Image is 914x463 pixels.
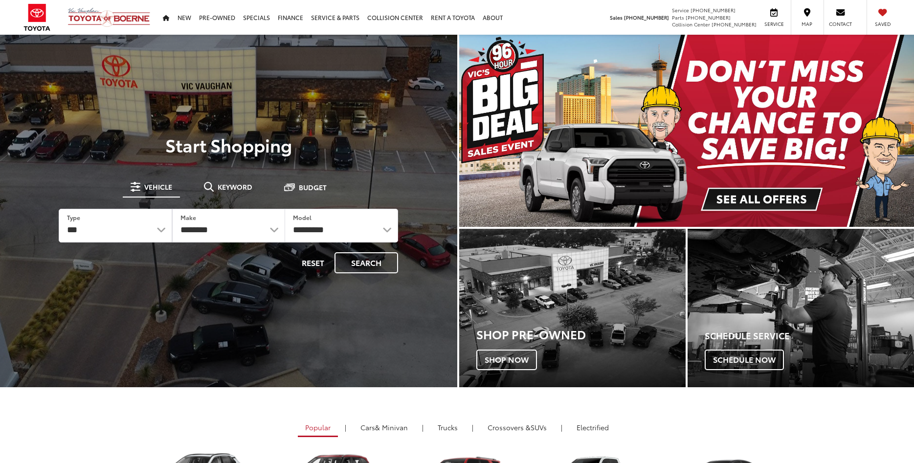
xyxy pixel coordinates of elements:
span: Keyword [218,183,252,190]
li: | [342,422,349,432]
span: Saved [872,21,893,27]
li: | [420,422,426,432]
span: [PHONE_NUMBER] [691,6,736,14]
span: Collision Center [672,21,710,28]
div: Toyota [688,229,914,387]
span: Vehicle [144,183,172,190]
span: Parts [672,14,684,21]
span: Crossovers & [488,422,531,432]
a: Cars [353,419,415,436]
span: Service [763,21,785,27]
h4: Schedule Service [705,331,914,341]
li: | [469,422,476,432]
h3: Shop Pre-Owned [476,328,686,340]
label: Type [67,213,80,221]
img: Vic Vaughan Toyota of Boerne [67,7,151,27]
span: Budget [299,184,327,191]
span: [PHONE_NUMBER] [712,21,757,28]
label: Model [293,213,312,221]
span: [PHONE_NUMBER] [686,14,731,21]
span: Shop Now [476,350,537,370]
span: Sales [610,14,623,21]
li: | [558,422,565,432]
a: Electrified [569,419,616,436]
span: Map [796,21,818,27]
button: Reset [293,252,333,273]
span: Service [672,6,689,14]
span: Contact [829,21,852,27]
button: Search [334,252,398,273]
span: Schedule Now [705,350,784,370]
span: & Minivan [375,422,408,432]
a: Shop Pre-Owned Shop Now [459,229,686,387]
span: [PHONE_NUMBER] [624,14,669,21]
a: Popular [298,419,338,437]
div: Toyota [459,229,686,387]
p: Start Shopping [41,135,416,154]
a: SUVs [480,419,554,436]
label: Make [180,213,196,221]
a: Trucks [430,419,465,436]
a: Schedule Service Schedule Now [688,229,914,387]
